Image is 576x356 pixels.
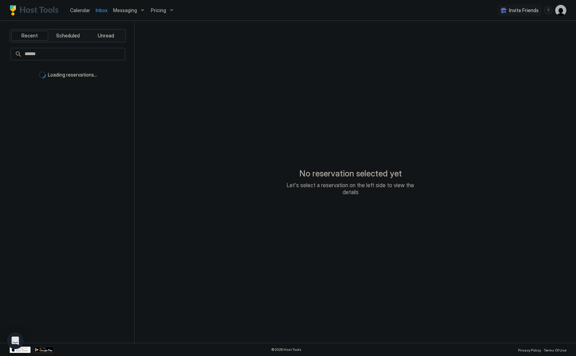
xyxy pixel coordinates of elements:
[87,31,124,41] button: Unread
[518,348,541,352] span: Privacy Policy
[518,346,541,353] a: Privacy Policy
[11,31,48,41] button: Recent
[48,72,97,78] span: Loading reservations...
[271,347,301,352] span: © 2025 Host Tools
[22,48,125,60] input: Input Field
[299,168,402,179] span: No reservation selected yet
[151,7,166,14] span: Pricing
[39,71,46,78] div: loading
[509,7,539,14] span: Invite Friends
[70,7,90,13] span: Calendar
[544,6,552,15] div: menu
[98,33,114,39] span: Unread
[544,346,566,353] a: Terms Of Use
[555,5,566,16] div: User profile
[281,182,420,196] span: Let's select a reservation on the left side to view the details
[70,7,90,14] a: Calendar
[10,347,31,353] a: App Store
[33,347,54,353] a: Google Play Store
[10,29,126,42] div: tab-group
[7,332,24,349] div: Open Intercom Messenger
[56,33,80,39] span: Scheduled
[10,5,62,16] a: Host Tools Logo
[22,33,38,39] span: Recent
[96,7,108,14] a: Inbox
[113,7,137,14] span: Messaging
[96,7,108,13] span: Inbox
[544,348,566,352] span: Terms Of Use
[50,31,86,41] button: Scheduled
